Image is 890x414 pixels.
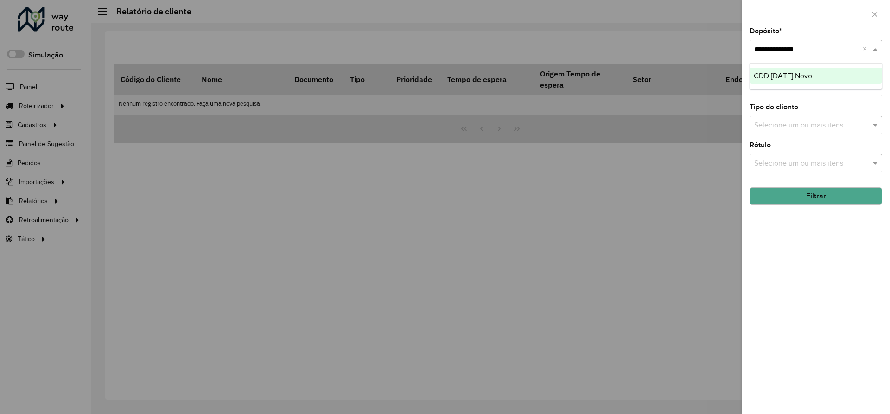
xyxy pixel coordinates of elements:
span: CDD [DATE] Novo [754,72,812,80]
label: Depósito [750,25,782,37]
button: Filtrar [750,187,882,205]
label: Rótulo [750,140,771,151]
ng-dropdown-panel: Options list [750,63,882,89]
span: Clear all [863,44,871,55]
label: Tipo de cliente [750,102,798,113]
